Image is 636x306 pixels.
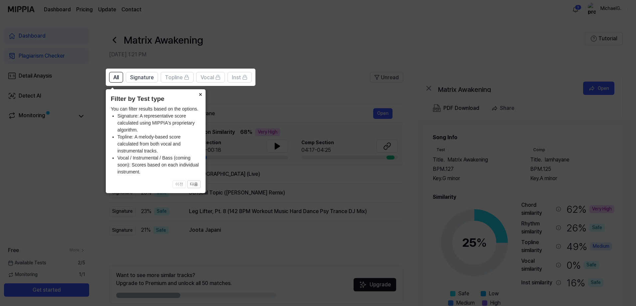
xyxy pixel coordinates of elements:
[196,72,225,83] button: Vocal
[201,74,214,82] span: Vocal
[117,113,201,134] li: Signature: A representative score calculated using MIPPIA's proprietary algorithm.
[109,72,123,83] button: All
[117,154,201,175] li: Vocal / Instrumental / Bass (coming soon): Scores based on each individual instrument.
[126,72,158,83] button: Signature
[130,74,154,82] span: Signature
[187,180,201,188] button: 다음
[195,89,206,99] button: Close
[161,72,194,83] button: Topline
[228,72,252,83] button: Inst
[117,134,201,154] li: Topline: A melody-based score calculated from both vocal and instrumental tracks.
[113,74,119,82] span: All
[111,106,201,175] div: You can filter results based on the options.
[165,74,183,82] span: Topline
[232,74,241,82] span: Inst
[111,94,201,104] header: Filter by Test type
